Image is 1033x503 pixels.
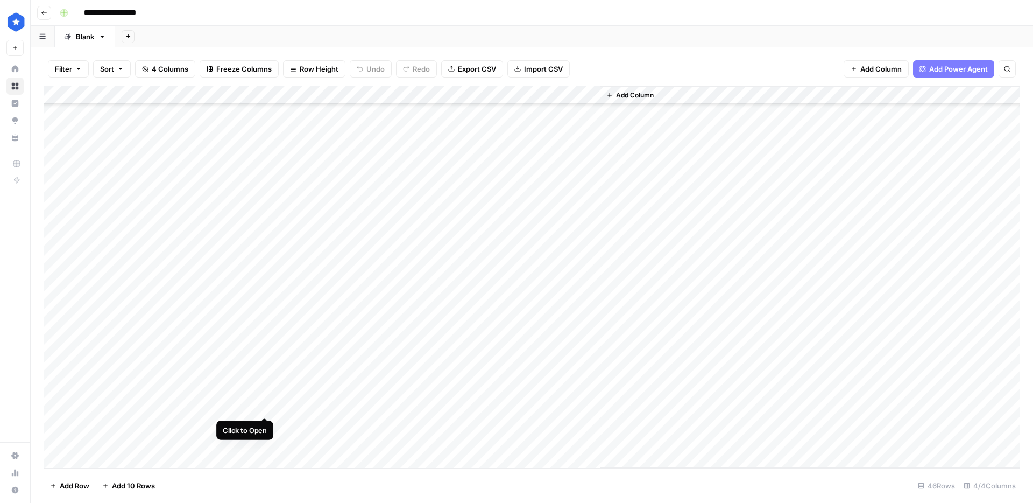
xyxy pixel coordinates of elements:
[6,112,24,129] a: Opportunities
[413,64,430,74] span: Redo
[55,26,115,47] a: Blank
[135,60,195,78] button: 4 Columns
[441,60,503,78] button: Export CSV
[100,64,114,74] span: Sort
[458,64,496,74] span: Export CSV
[6,9,24,36] button: Workspace: ConsumerAffairs
[6,78,24,95] a: Browse
[216,64,272,74] span: Freeze Columns
[6,129,24,146] a: Your Data
[913,60,994,78] button: Add Power Agent
[929,64,988,74] span: Add Power Agent
[860,64,902,74] span: Add Column
[6,95,24,112] a: Insights
[6,464,24,481] a: Usage
[55,64,72,74] span: Filter
[366,64,385,74] span: Undo
[60,480,89,491] span: Add Row
[283,60,345,78] button: Row Height
[6,481,24,499] button: Help + Support
[959,477,1020,494] div: 4/4 Columns
[350,60,392,78] button: Undo
[112,480,155,491] span: Add 10 Rows
[152,64,188,74] span: 4 Columns
[6,60,24,78] a: Home
[44,477,96,494] button: Add Row
[48,60,89,78] button: Filter
[6,447,24,464] a: Settings
[524,64,563,74] span: Import CSV
[96,477,161,494] button: Add 10 Rows
[396,60,437,78] button: Redo
[76,31,94,42] div: Blank
[223,425,267,436] div: Click to Open
[507,60,570,78] button: Import CSV
[844,60,909,78] button: Add Column
[914,477,959,494] div: 46 Rows
[602,88,658,102] button: Add Column
[200,60,279,78] button: Freeze Columns
[6,12,26,32] img: ConsumerAffairs Logo
[616,90,654,100] span: Add Column
[300,64,338,74] span: Row Height
[93,60,131,78] button: Sort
